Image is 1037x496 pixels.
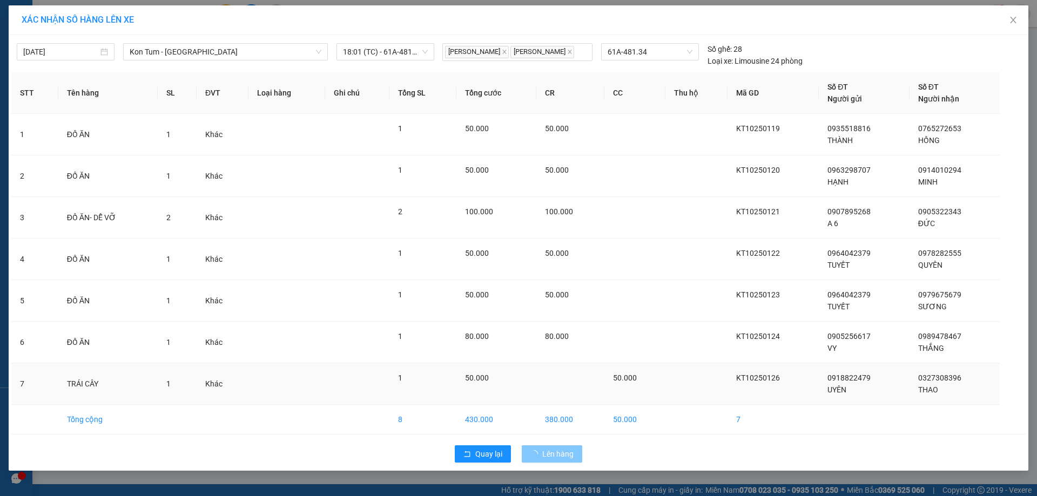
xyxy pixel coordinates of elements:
span: 0964042379 [827,249,871,257]
span: 61A-481.34 [608,44,692,60]
td: 2 [11,155,58,197]
span: loading [530,450,542,458]
span: Kon Tum - Sài Gòn [130,44,321,60]
span: MINH [918,178,938,186]
td: ĐỒ ĂN [58,280,158,322]
span: 1 [398,166,402,174]
span: 50.000 [465,166,489,174]
th: Mã GD [728,72,819,114]
th: Tổng SL [389,72,456,114]
span: 1 [398,124,402,133]
td: 1 [11,114,58,155]
span: THÀNH [827,136,853,145]
td: 7 [728,405,819,434]
span: KT10250126 [736,373,780,382]
span: 50.000 [545,166,569,174]
span: 1 [398,332,402,341]
span: 0963298707 [827,166,871,174]
th: CC [604,72,666,114]
th: SL [158,72,197,114]
button: Close [998,5,1028,36]
span: 0989478467 [918,332,961,341]
div: 28 [708,43,742,55]
span: Số ĐT [918,83,939,91]
input: 15/10/2025 [23,46,98,58]
span: 1 [166,379,171,388]
span: 50.000 [545,124,569,133]
span: KT10250119 [736,124,780,133]
span: 1 [398,290,402,299]
span: Loại xe: [708,55,733,67]
span: 1 [166,338,171,346]
span: 0979675679 [918,290,961,299]
span: 50.000 [545,290,569,299]
span: 50.000 [465,290,489,299]
span: XÁC NHẬN SỐ HÀNG LÊN XE [22,15,134,25]
span: KT10250123 [736,290,780,299]
span: THAO [918,385,938,394]
td: ĐỒ ĂN [58,114,158,155]
span: 80.000 [465,332,489,341]
span: KT10250120 [736,166,780,174]
span: 50.000 [465,249,489,257]
span: 0327308396 [918,373,961,382]
td: ĐỒ ĂN- DỄ VỠ [58,197,158,239]
th: ĐVT [197,72,248,114]
span: 80.000 [545,332,569,341]
th: Tên hàng [58,72,158,114]
span: 100.000 [465,207,493,216]
span: 1 [398,249,402,257]
span: 0907895268 [827,207,871,216]
span: THẮNG [918,344,944,352]
button: rollbackQuay lại [455,445,511,463]
span: ĐỨC [918,219,935,228]
span: SƯƠNG [918,302,947,311]
td: ĐỒ ĂN [58,239,158,280]
td: Khác [197,280,248,322]
td: 380.000 [536,405,604,434]
th: STT [11,72,58,114]
td: 6 [11,322,58,363]
span: 50.000 [613,373,637,382]
span: KT10250124 [736,332,780,341]
span: 50.000 [545,249,569,257]
span: close [502,49,507,55]
td: Khác [197,239,248,280]
span: Người nhận [918,94,959,103]
span: close [1009,16,1018,24]
td: 4 [11,239,58,280]
td: Khác [197,114,248,155]
td: TRÁI CÂY [58,363,158,405]
span: UYÊN [827,385,846,394]
span: A 6 [827,219,838,228]
span: 0905256617 [827,332,871,341]
span: TUYẾT [827,302,850,311]
span: HẠNH [827,178,849,186]
td: 5 [11,280,58,322]
span: [PERSON_NAME] [510,46,574,58]
span: 0978282555 [918,249,961,257]
span: 18:01 (TC) - 61A-481.34 [343,44,428,60]
td: 8 [389,405,456,434]
td: 3 [11,197,58,239]
span: 0918822479 [827,373,871,382]
td: 50.000 [604,405,666,434]
span: 1 [398,373,402,382]
span: Quay lại [475,448,502,460]
td: Khác [197,197,248,239]
td: ĐỒ ĂN [58,322,158,363]
span: VY [827,344,837,352]
span: 0765272653 [918,124,961,133]
span: rollback [463,450,471,459]
span: TUYẾT [827,261,850,269]
span: 50.000 [465,124,489,133]
th: Loại hàng [248,72,325,114]
span: 1 [166,130,171,139]
span: 2 [398,207,402,216]
td: Khác [197,322,248,363]
th: Thu hộ [665,72,728,114]
span: Số ghế: [708,43,732,55]
th: CR [536,72,604,114]
td: 7 [11,363,58,405]
td: 430.000 [456,405,536,434]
